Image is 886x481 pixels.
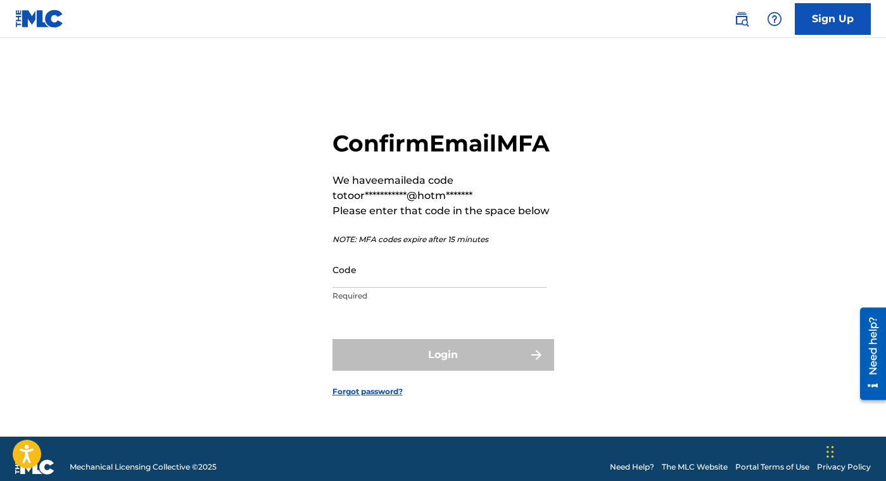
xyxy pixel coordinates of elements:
[823,420,886,481] iframe: Chat Widget
[70,461,217,473] span: Mechanical Licensing Collective © 2025
[735,461,809,473] a: Portal Terms of Use
[610,461,654,473] a: Need Help?
[332,203,554,219] p: Please enter that code in the space below
[332,129,554,158] h2: Confirm Email MFA
[332,290,547,302] p: Required
[332,386,403,397] a: Forgot password?
[15,10,64,28] img: MLC Logo
[767,11,782,27] img: help
[817,461,871,473] a: Privacy Policy
[762,6,787,32] div: Help
[15,459,54,475] img: logo
[826,433,834,471] div: Drag
[795,3,871,35] a: Sign Up
[332,234,554,245] p: NOTE: MFA codes expire after 15 minutes
[729,6,754,32] a: Public Search
[851,303,886,405] iframe: Resource Center
[734,11,749,27] img: search
[662,461,728,473] a: The MLC Website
